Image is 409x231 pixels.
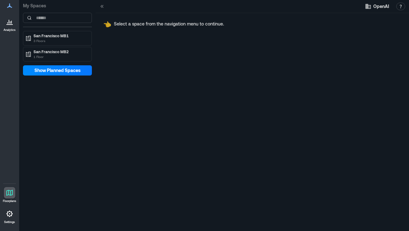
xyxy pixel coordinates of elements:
[33,54,87,59] p: 1 Floor
[33,38,87,43] p: 3 Floors
[33,49,87,54] p: San Francisco MB2
[2,14,18,34] a: Analytics
[373,3,389,10] span: OpenAI
[23,65,92,76] button: Show Planned Spaces
[2,206,17,226] a: Settings
[4,28,16,32] p: Analytics
[103,20,111,28] span: pointing left
[114,21,224,27] p: Select a space from the navigation menu to continue.
[363,1,391,11] button: OpenAI
[1,185,18,205] a: Floorplans
[4,220,15,224] p: Settings
[34,67,81,74] span: Show Planned Spaces
[33,33,87,38] p: San Francisco MB1
[3,199,16,203] p: Floorplans
[23,3,92,9] p: My Spaces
